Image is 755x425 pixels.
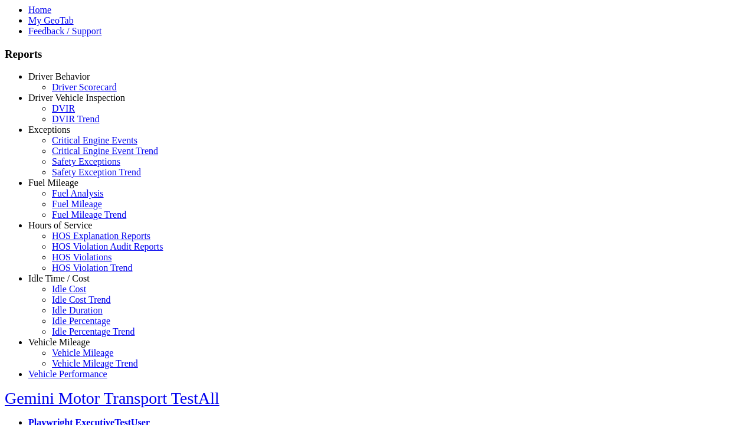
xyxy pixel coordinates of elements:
a: Driver Vehicle Inspection [28,93,125,103]
a: HOS Explanation Reports [52,231,150,241]
a: Fuel Mileage [52,199,102,209]
a: HOS Violation Audit Reports [52,241,163,251]
a: Idle Cost [52,284,86,294]
a: Critical Engine Event Trend [52,146,158,156]
a: Vehicle Mileage [28,337,90,347]
a: Idle Cost Trend [52,295,111,305]
a: HOS Violations [52,252,111,262]
a: Safety Exceptions [52,156,120,166]
a: Critical Engine Events [52,135,137,145]
a: Idle Time / Cost [28,273,90,283]
a: DVIR [52,103,75,113]
a: Safety Exception Trend [52,167,141,177]
a: Exceptions [28,125,70,135]
a: Home [28,5,51,15]
a: Gemini Motor Transport TestAll [5,389,219,407]
a: DVIR Trend [52,114,99,124]
a: Vehicle Mileage [52,348,113,358]
a: Vehicle Mileage Trend [52,358,138,368]
a: Feedback / Support [28,26,101,36]
a: My GeoTab [28,15,74,25]
a: Driver Scorecard [52,82,117,92]
a: Fuel Mileage Trend [52,210,126,220]
a: Idle Duration [52,305,103,315]
a: Idle Percentage Trend [52,326,134,336]
a: Fuel Analysis [52,188,104,198]
a: Idle Percentage [52,316,110,326]
a: Fuel Mileage [28,178,78,188]
a: Hours of Service [28,220,92,230]
a: Driver Behavior [28,71,90,81]
h3: Reports [5,48,750,61]
a: HOS Violation Trend [52,263,133,273]
a: Vehicle Performance [28,369,107,379]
